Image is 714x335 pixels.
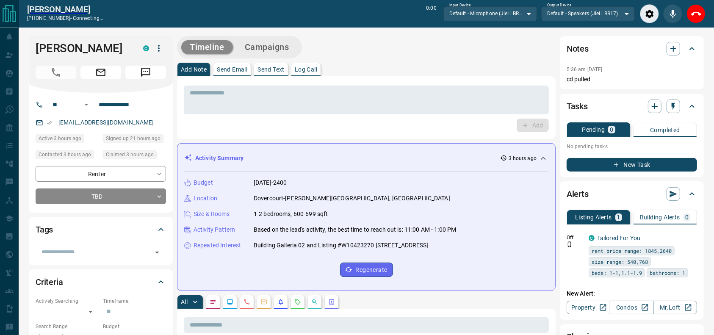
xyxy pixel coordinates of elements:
[575,214,612,220] p: Listing Alerts
[36,323,99,330] p: Search Range:
[640,4,659,23] div: Audio Settings
[254,194,450,203] p: Dovercourt-[PERSON_NAME][GEOGRAPHIC_DATA], [GEOGRAPHIC_DATA]
[653,301,697,314] a: Mr.Loft
[36,42,130,55] h1: [PERSON_NAME]
[210,299,216,305] svg: Notes
[106,134,161,143] span: Signed up 21 hours ago
[567,301,610,314] a: Property
[589,235,595,241] div: condos.ca
[106,150,154,159] span: Claimed 3 hours ago
[567,140,697,153] p: No pending tasks
[254,225,456,234] p: Based on the lead's activity, the best time to reach out is: 11:00 AM - 1:00 PM
[236,40,298,54] button: Campaigns
[295,66,317,72] p: Log Call
[181,66,207,72] p: Add Note
[184,150,548,166] div: Activity Summary3 hours ago
[597,235,640,241] a: Tailored For You
[509,155,537,162] p: 3 hours ago
[567,234,584,241] p: Off
[617,214,620,220] p: 1
[567,66,603,72] p: 5:36 am [DATE]
[541,6,635,21] div: Default - Speakers (JieLi BR17)
[58,119,154,126] a: [EMAIL_ADDRESS][DOMAIN_NAME]
[426,4,436,23] p: 0:00
[640,214,680,220] p: Building Alerts
[567,39,697,59] div: Notes
[567,42,589,55] h2: Notes
[686,4,706,23] div: End Call
[610,127,613,133] p: 0
[244,299,250,305] svg: Calls
[195,154,244,163] p: Activity Summary
[181,299,188,305] p: All
[36,150,99,162] div: Tue Aug 12 2025
[547,3,571,8] label: Output Device
[650,269,685,277] span: bathrooms: 1
[194,210,230,219] p: Size & Rooms
[567,75,697,84] p: cd pulled
[36,223,53,236] h2: Tags
[151,246,163,258] button: Open
[36,66,76,79] span: Call
[36,297,99,305] p: Actively Searching:
[103,297,166,305] p: Timeframe:
[610,301,653,314] a: Condos
[567,289,697,298] p: New Alert:
[567,100,588,113] h2: Tasks
[39,150,91,159] span: Contacted 3 hours ago
[328,299,335,305] svg: Agent Actions
[294,299,301,305] svg: Requests
[260,299,267,305] svg: Emails
[277,299,284,305] svg: Listing Alerts
[103,134,166,146] div: Mon Aug 11 2025
[81,100,91,110] button: Open
[194,225,235,234] p: Activity Pattern
[27,14,103,22] p: [PHONE_NUMBER] -
[36,272,166,292] div: Criteria
[227,299,233,305] svg: Lead Browsing Activity
[36,219,166,240] div: Tags
[254,210,328,219] p: 1-2 bedrooms, 600-699 sqft
[103,323,166,330] p: Budget:
[181,40,233,54] button: Timeline
[36,188,166,204] div: TBD
[254,178,287,187] p: [DATE]-2400
[194,178,213,187] p: Budget
[80,66,121,79] span: Email
[194,194,217,203] p: Location
[567,158,697,172] button: New Task
[567,184,697,204] div: Alerts
[39,134,81,143] span: Active 3 hours ago
[36,134,99,146] div: Tue Aug 12 2025
[257,66,285,72] p: Send Text
[47,120,53,126] svg: Email Verified
[36,166,166,182] div: Renter
[592,257,648,266] span: size range: 540,768
[582,127,605,133] p: Pending
[592,269,642,277] span: beds: 1-1,1.1-1.9
[125,66,166,79] span: Message
[194,241,241,250] p: Repeated Interest
[567,187,589,201] h2: Alerts
[650,127,680,133] p: Completed
[217,66,247,72] p: Send Email
[592,246,672,255] span: rent price range: 1845,2640
[340,263,393,277] button: Regenerate
[567,241,573,247] svg: Push Notification Only
[27,4,103,14] a: [PERSON_NAME]
[443,6,537,21] div: Default - Microphone (JieLi BR17)
[311,299,318,305] svg: Opportunities
[254,241,429,250] p: Building Galleria 02 and Listing #W10423270 [STREET_ADDRESS]
[449,3,471,8] label: Input Device
[685,214,689,220] p: 0
[567,96,697,116] div: Tasks
[663,4,682,23] div: Mute
[73,15,103,21] span: connecting...
[143,45,149,51] div: condos.ca
[103,150,166,162] div: Tue Aug 12 2025
[36,275,63,289] h2: Criteria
